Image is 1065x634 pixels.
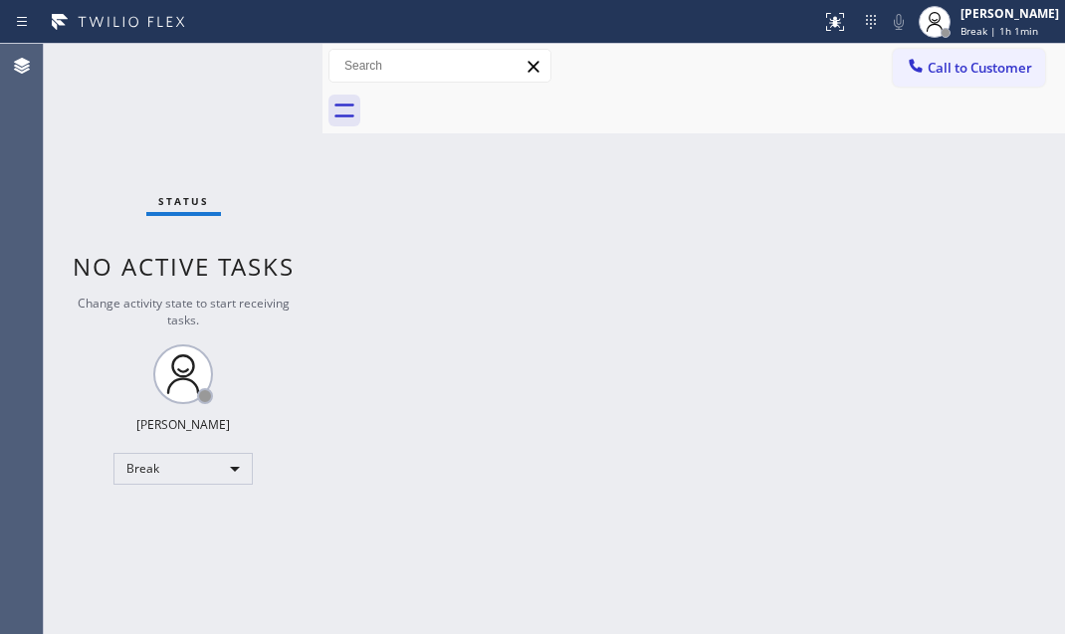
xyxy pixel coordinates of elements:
[329,50,550,82] input: Search
[885,8,913,36] button: Mute
[158,194,209,208] span: Status
[113,453,253,485] div: Break
[960,24,1038,38] span: Break | 1h 1min
[928,59,1032,77] span: Call to Customer
[136,416,230,433] div: [PERSON_NAME]
[893,49,1045,87] button: Call to Customer
[73,250,295,283] span: No active tasks
[960,5,1059,22] div: [PERSON_NAME]
[78,295,290,328] span: Change activity state to start receiving tasks.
